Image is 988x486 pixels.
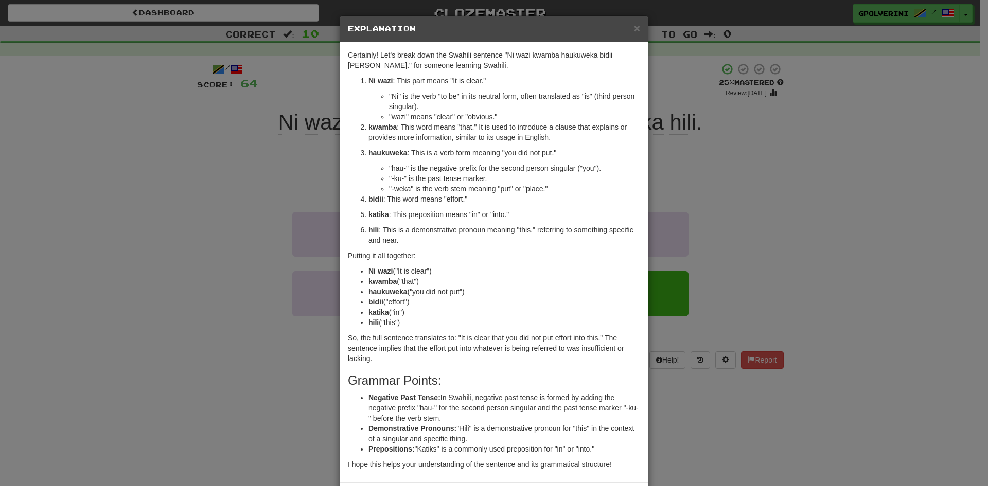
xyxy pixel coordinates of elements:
strong: bidii [368,195,383,203]
strong: hili [368,318,379,327]
li: ("effort") [368,297,640,307]
strong: Prepositions: [368,445,414,453]
h5: Explanation [348,24,640,34]
p: Certainly! Let's break down the Swahili sentence "Ni wazi kwamba haukuweka bidii [PERSON_NAME]." ... [348,50,640,70]
p: : This part means "It is clear." [368,76,640,86]
li: ("that") [368,276,640,286]
button: Close [634,23,640,33]
strong: Ni wazi [368,267,393,275]
strong: katika [368,210,389,219]
p: : This is a demonstrative pronoun meaning "this," referring to something specific and near. [368,225,640,245]
p: : This word means "that." It is used to introduce a clause that explains or provides more informa... [368,122,640,142]
li: "Hili" is a demonstrative pronoun for "this" in the context of a singular and specific thing. [368,423,640,444]
strong: Negative Past Tense: [368,393,440,402]
li: "-weka" is the verb stem meaning "put" or "place." [389,184,640,194]
p: : This word means "effort." [368,194,640,204]
p: I hope this helps your understanding of the sentence and its grammatical structure! [348,459,640,470]
li: ("you did not put") [368,286,640,297]
span: × [634,22,640,34]
li: "hau-" is the negative prefix for the second person singular ("you"). [389,163,640,173]
strong: hili [368,226,379,234]
li: In Swahili, negative past tense is formed by adding the negative prefix "hau-" for the second per... [368,392,640,423]
p: : This preposition means "in" or "into." [368,209,640,220]
strong: Ni wazi [368,77,393,85]
li: "Katiks" is a commonly used preposition for "in" or "into." [368,444,640,454]
p: : This is a verb form meaning "you did not put." [368,148,640,158]
li: "wazi" means "clear" or "obvious." [389,112,640,122]
strong: Demonstrative Pronouns: [368,424,456,433]
strong: haukuweka [368,287,407,296]
h3: Grammar Points: [348,374,640,387]
p: So, the full sentence translates to: "It is clear that you did not put effort into this." The sen... [348,333,640,364]
strong: kwamba [368,123,397,131]
li: ("It is clear") [368,266,640,276]
p: Putting it all together: [348,250,640,261]
strong: haukuweka [368,149,407,157]
li: "Ni" is the verb "to be" in its neutral form, often translated as "is" (third person singular). [389,91,640,112]
strong: bidii [368,298,383,306]
li: ("this") [368,317,640,328]
strong: kwamba [368,277,397,285]
li: "-ku-" is the past tense marker. [389,173,640,184]
li: ("in") [368,307,640,317]
strong: katika [368,308,389,316]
